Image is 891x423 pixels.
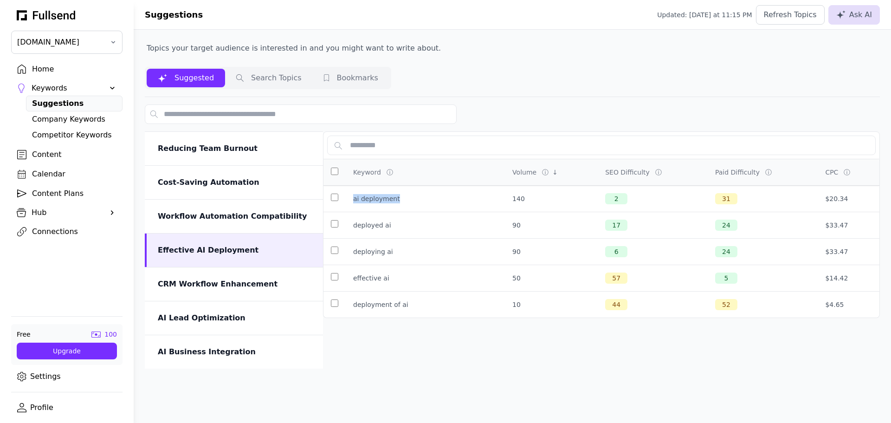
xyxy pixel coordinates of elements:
[825,247,872,256] div: $33.47
[605,246,627,257] div: 6
[552,168,558,177] div: ↓
[145,8,203,21] h1: Suggestions
[26,111,123,127] a: Company Keywords
[825,273,872,283] div: $14.42
[756,5,825,25] button: Refresh Topics
[11,224,123,240] a: Connections
[104,330,117,339] div: 100
[825,300,872,309] div: $4.65
[353,247,393,256] div: deploying ai
[844,168,852,177] div: ⓘ
[158,346,312,358] div: AI Business Integration
[158,211,312,222] div: Workflow Automation Compatibility
[715,299,737,310] div: 52
[715,273,737,284] div: 5
[542,168,550,177] div: ⓘ
[715,246,737,257] div: 24
[32,207,102,218] div: Hub
[387,168,395,177] div: ⓘ
[605,193,627,204] div: 2
[17,330,31,339] div: Free
[11,166,123,182] a: Calendar
[11,61,123,77] a: Home
[32,149,116,160] div: Content
[512,273,590,283] div: 50
[715,193,737,204] div: 31
[11,369,123,384] a: Settings
[512,247,590,256] div: 90
[32,188,116,199] div: Content Plans
[32,114,116,125] div: Company Keywords
[32,226,116,237] div: Connections
[353,221,391,230] div: deployed ai
[158,312,312,324] div: AI Lead Optimization
[11,400,123,416] a: Profile
[11,147,123,163] a: Content
[836,9,872,20] div: Ask AI
[715,220,737,231] div: 24
[353,300,408,309] div: deployment of ai
[657,10,752,20] div: Updated: [DATE] at 11:15 PM
[158,177,312,188] div: Cost-Saving Automation
[147,69,225,87] button: Suggested
[605,299,627,310] div: 44
[353,273,389,283] div: effective ai
[26,96,123,111] a: Suggestions
[17,37,103,48] span: [DOMAIN_NAME]
[32,64,116,75] div: Home
[353,168,381,177] div: Keyword
[158,245,312,256] div: Effective AI Deployment
[32,169,116,180] div: Calendar
[825,221,872,230] div: $33.47
[145,41,443,56] p: Topics your target audience is interested in and you might want to write about.
[512,168,536,177] div: Volume
[32,83,102,94] div: Keywords
[764,9,817,20] div: Refresh Topics
[32,98,116,109] div: Suggestions
[655,168,664,177] div: ⓘ
[158,279,312,290] div: CRM Workflow Enhancement
[605,273,627,284] div: 57
[17,343,117,359] button: Upgrade
[765,168,774,177] div: ⓘ
[605,220,627,231] div: 17
[225,69,313,87] button: Search Topics
[828,5,880,25] button: Ask AI
[605,168,650,177] div: SEO Difficulty
[512,300,590,309] div: 10
[313,69,389,87] button: Bookmarks
[158,143,312,154] div: Reducing Team Burnout
[512,194,590,203] div: 140
[11,31,123,54] button: [DOMAIN_NAME]
[825,194,872,203] div: $20.34
[11,186,123,202] a: Content Plans
[353,194,400,203] div: ai deployment
[32,130,116,141] div: Competitor Keywords
[825,168,838,177] div: CPC
[512,221,590,230] div: 90
[715,168,760,177] div: Paid Difficulty
[26,127,123,143] a: Competitor Keywords
[24,346,110,356] div: Upgrade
